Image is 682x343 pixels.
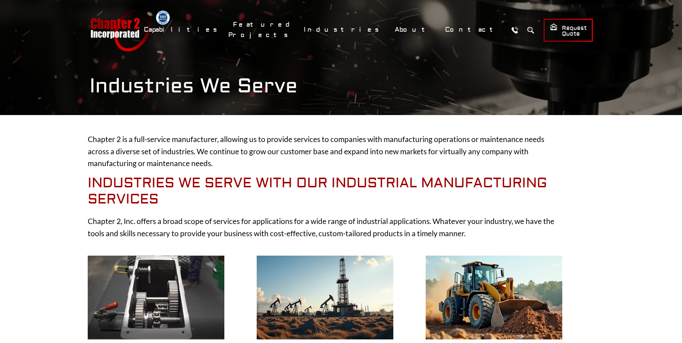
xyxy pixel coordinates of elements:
[508,23,522,37] a: Call Us
[90,74,593,98] h1: Industries We Serve
[228,17,296,43] a: Featured Projects
[390,22,437,37] a: About
[90,9,151,51] a: Chapter 2 Incorporated
[88,215,562,239] p: Chapter 2, Inc. offers a broad scope of services for applications for a wide range of industrial ...
[88,133,562,169] p: Chapter 2 is a full-service manufacturer, allowing us to provide services to companies with manuf...
[88,175,562,208] h2: Industries We Serve With Our Industrial Manufacturing Services
[544,19,593,42] a: Request Quote
[550,23,587,38] span: Request Quote
[440,22,505,37] a: Contact
[524,23,537,37] button: Search
[299,22,386,37] a: Industries
[139,22,225,37] a: Capabilities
